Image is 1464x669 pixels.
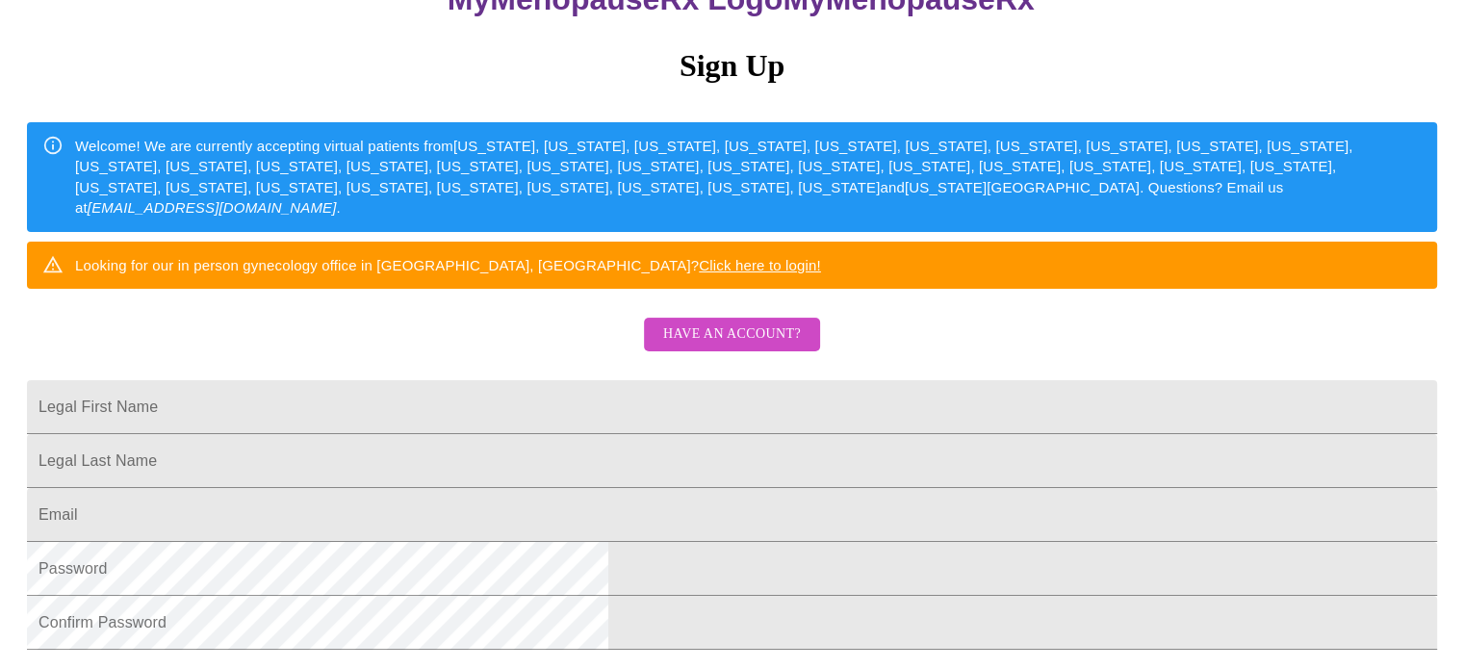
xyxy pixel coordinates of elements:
[644,318,820,351] button: Have an account?
[75,128,1422,226] div: Welcome! We are currently accepting virtual patients from [US_STATE], [US_STATE], [US_STATE], [US...
[75,247,821,283] div: Looking for our in person gynecology office in [GEOGRAPHIC_DATA], [GEOGRAPHIC_DATA]?
[27,48,1437,84] h3: Sign Up
[663,322,801,347] span: Have an account?
[88,199,337,216] em: [EMAIL_ADDRESS][DOMAIN_NAME]
[639,339,825,355] a: Have an account?
[699,257,821,273] a: Click here to login!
